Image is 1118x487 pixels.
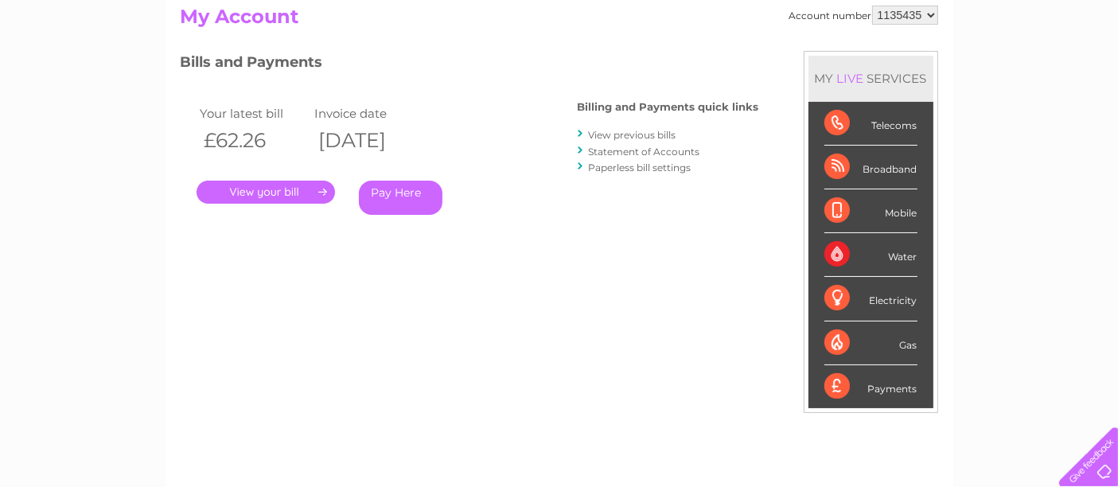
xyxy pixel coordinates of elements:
[181,51,759,79] h3: Bills and Payments
[838,68,868,80] a: Water
[589,162,691,173] a: Paperless bill settings
[310,124,425,157] th: [DATE]
[878,68,913,80] a: Energy
[197,124,311,157] th: £62.26
[184,9,936,77] div: Clear Business is a trading name of Verastar Limited (registered in [GEOGRAPHIC_DATA] No. 3667643...
[578,101,759,113] h4: Billing and Payments quick links
[824,321,917,365] div: Gas
[197,181,335,204] a: .
[824,102,917,146] div: Telecoms
[824,146,917,189] div: Broadband
[1012,68,1051,80] a: Contact
[980,68,1003,80] a: Blog
[808,56,933,101] div: MY SERVICES
[589,146,700,158] a: Statement of Accounts
[922,68,970,80] a: Telecoms
[310,103,425,124] td: Invoice date
[824,277,917,321] div: Electricity
[359,181,442,215] a: Pay Here
[39,41,120,90] img: logo.png
[824,233,917,277] div: Water
[589,129,676,141] a: View previous bills
[824,189,917,233] div: Mobile
[824,365,917,408] div: Payments
[181,6,938,36] h2: My Account
[818,8,928,28] a: 0333 014 3131
[789,6,938,25] div: Account number
[197,103,311,124] td: Your latest bill
[834,71,867,86] div: LIVE
[1065,68,1103,80] a: Log out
